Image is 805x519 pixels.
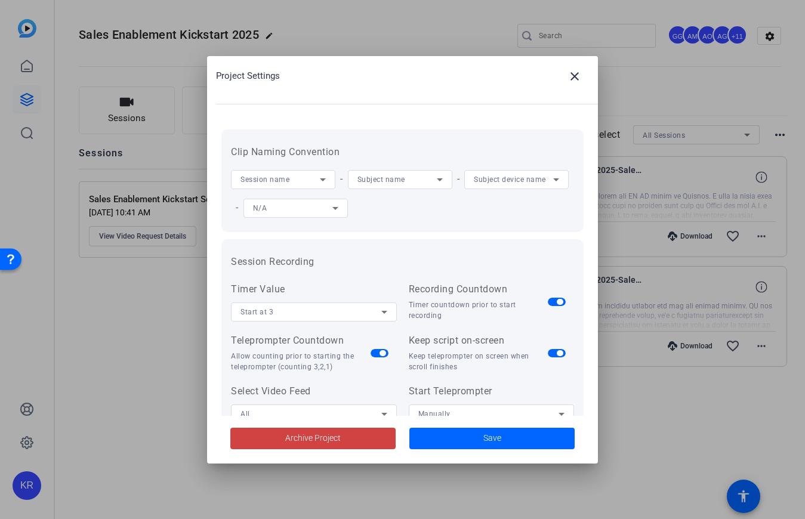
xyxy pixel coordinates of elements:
[418,410,451,418] span: Manually
[240,410,250,418] span: All
[231,282,397,296] div: Timer Value
[483,432,501,444] span: Save
[409,333,548,348] div: Keep script on-screen
[409,351,548,372] div: Keep teleprompter on screen when scroll finishes
[230,428,396,449] button: Archive Project
[567,69,582,84] mat-icon: close
[231,351,371,372] div: Allow counting prior to starting the teleprompter (counting 3,2,1)
[231,145,574,159] h3: Clip Naming Convention
[357,175,405,184] span: Subject name
[231,255,574,269] h3: Session Recording
[409,384,575,398] div: Start Teleprompter
[231,202,243,213] span: -
[216,62,598,91] div: Project Settings
[474,175,546,184] span: Subject device name
[240,308,273,316] span: Start at 3
[452,173,465,184] span: -
[409,299,548,321] div: Timer countdown prior to start recording
[240,175,289,184] span: Session name
[253,204,267,212] span: N/A
[409,282,548,296] div: Recording Countdown
[335,173,348,184] span: -
[231,384,397,398] div: Select Video Feed
[409,428,575,449] button: Save
[231,333,371,348] div: Teleprompter Countdown
[285,432,341,444] span: Archive Project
